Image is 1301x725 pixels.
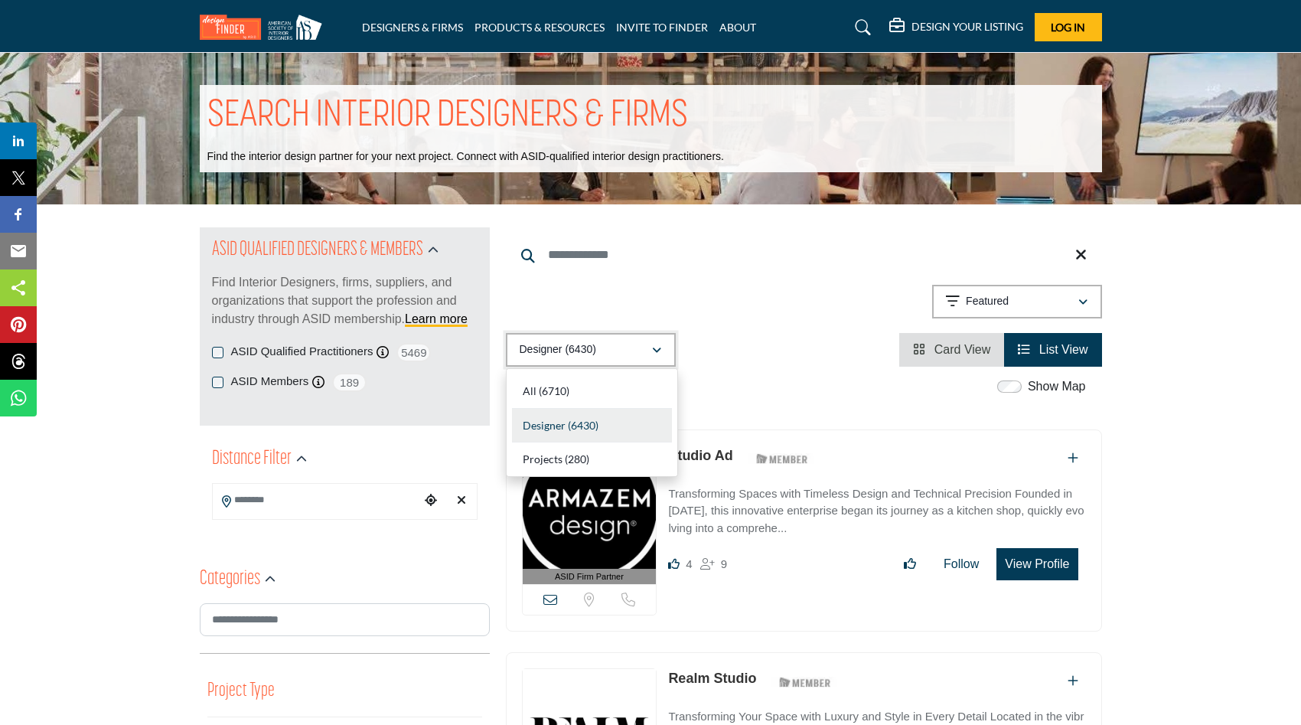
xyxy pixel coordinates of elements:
[405,312,468,325] a: Learn more
[1028,377,1086,396] label: Show Map
[700,555,727,573] div: Followers
[934,549,989,580] button: Follow
[332,373,367,392] span: 189
[555,570,624,583] span: ASID Firm Partner
[721,557,727,570] span: 9
[419,485,442,518] div: Choose your current location
[1068,674,1078,687] a: Add To List
[213,485,419,515] input: Search Location
[212,273,478,328] p: Find Interior Designers, firms, suppliers, and organizations that support the profession and indu...
[450,485,473,518] div: Clear search location
[207,149,724,165] p: Find the interior design partner for your next project. Connect with ASID-qualified interior desi...
[934,343,991,356] span: Card View
[1051,21,1085,34] span: Log In
[212,347,223,358] input: ASID Qualified Practitioners checkbox
[520,342,596,358] p: Designer (6430)
[913,343,990,356] a: View Card
[668,668,756,689] p: Realm Studio
[748,449,817,469] img: ASID Members Badge Icon
[200,15,330,40] img: Site Logo
[771,672,840,691] img: ASID Members Badge Icon
[840,15,881,40] a: Search
[207,93,688,140] h1: SEARCH INTERIOR DESIGNERS & FIRMS
[719,21,756,34] a: ABOUT
[889,18,1023,37] div: DESIGN YOUR LISTING
[523,446,657,569] img: Studio Ad
[894,549,926,580] button: Like listing
[212,446,292,473] h2: Distance Filter
[231,373,309,390] label: ASID Members
[231,343,373,361] label: ASID Qualified Practitioners
[668,448,732,463] a: Studio Ad
[523,452,562,465] span: Projects
[668,671,756,686] a: Realm Studio
[539,384,569,397] b: (6710)
[966,294,1009,309] p: Featured
[616,21,708,34] a: INVITE TO FINDER
[932,285,1102,318] button: Featured
[1004,333,1101,367] li: List View
[506,333,676,367] button: Designer (6430)
[568,419,598,432] b: (6430)
[200,603,490,636] input: Search Category
[212,377,223,388] input: ASID Members checkbox
[565,452,589,465] b: (280)
[212,237,423,264] h2: ASID QUALIFIED DESIGNERS & MEMBERS
[668,485,1085,537] p: Transforming Spaces with Timeless Design and Technical Precision Founded in [DATE], this innovati...
[200,566,260,593] h2: Categories
[899,333,1004,367] li: Card View
[506,237,1102,273] input: Search Keyword
[474,21,605,34] a: PRODUCTS & RESOURCES
[523,446,657,585] a: ASID Firm Partner
[523,419,566,432] span: Designer
[1039,343,1088,356] span: List View
[506,368,678,477] div: Designer (6430)
[523,384,536,397] span: All
[1018,343,1087,356] a: View List
[1035,13,1102,41] button: Log In
[668,558,680,570] i: Likes
[362,21,463,34] a: DESIGNERS & FIRMS
[996,548,1078,580] button: View Profile
[207,677,275,706] button: Project Type
[686,557,692,570] span: 4
[911,20,1023,34] h5: DESIGN YOUR LISTING
[1068,452,1078,465] a: Add To List
[396,343,431,362] span: 5469
[668,476,1085,537] a: Transforming Spaces with Timeless Design and Technical Precision Founded in [DATE], this innovati...
[668,446,732,466] p: Studio Ad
